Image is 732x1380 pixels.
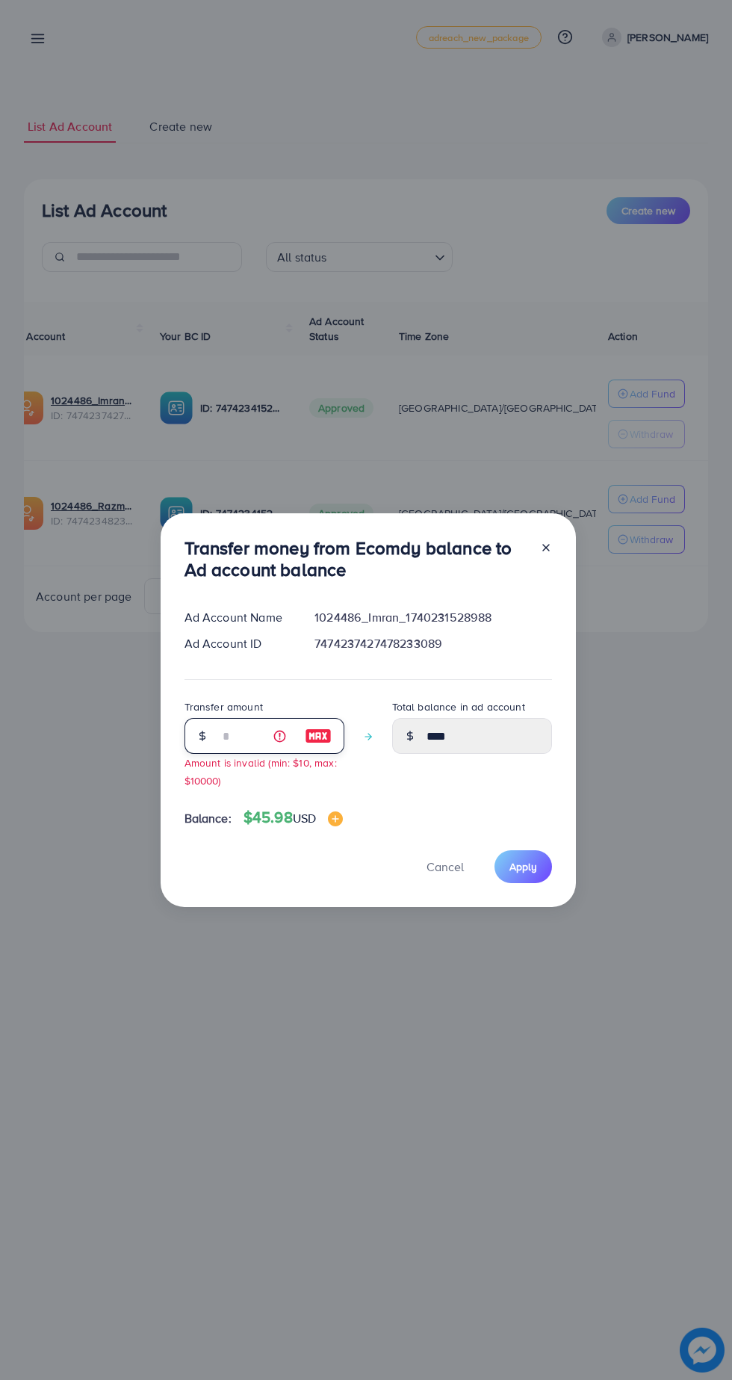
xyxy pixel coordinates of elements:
div: 1024486_Imran_1740231528988 [303,609,563,626]
div: Ad Account Name [173,609,303,626]
span: USD [293,810,316,826]
label: Total balance in ad account [392,699,525,714]
h3: Transfer money from Ecomdy balance to Ad account balance [184,537,528,581]
span: Apply [509,859,537,874]
img: image [328,811,343,826]
small: Amount is invalid (min: $10, max: $10000) [184,755,337,787]
div: 7474237427478233089 [303,635,563,652]
label: Transfer amount [184,699,263,714]
img: image [305,727,332,745]
button: Apply [494,850,552,882]
h4: $45.98 [244,808,343,827]
div: Ad Account ID [173,635,303,652]
button: Cancel [408,850,483,882]
span: Cancel [427,858,464,875]
span: Balance: [184,810,232,827]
